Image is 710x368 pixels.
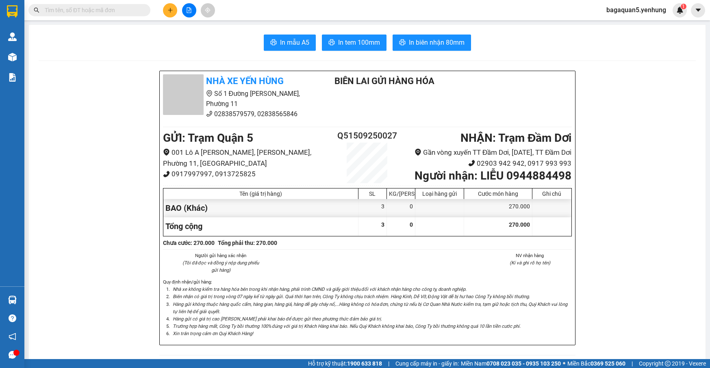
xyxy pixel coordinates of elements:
[163,278,572,337] div: Quy định nhận/gửi hàng :
[401,158,571,169] li: 02903 942 942, 0917 993 993
[401,147,571,158] li: Gần vòng xuyến TT Đầm Dơi, [DATE], TT Đầm Dơi
[464,199,532,217] div: 270.000
[163,171,170,178] span: phone
[167,7,173,13] span: plus
[163,199,358,217] div: BAO (Khác)
[322,35,386,51] button: printerIn tem 100mm
[358,199,387,217] div: 3
[591,360,625,367] strong: 0369 525 060
[201,3,215,17] button: aim
[460,131,571,145] b: NHẬN : Trạm Đầm Dơi
[206,90,213,97] span: environment
[387,199,415,217] div: 0
[395,359,459,368] span: Cung cấp máy in - giấy in:
[632,359,633,368] span: |
[347,360,382,367] strong: 1900 633 818
[205,7,211,13] span: aim
[206,110,213,117] span: phone
[308,359,382,368] span: Hỗ trợ kỹ thuật:
[7,5,17,17] img: logo-vxr
[328,39,335,47] span: printer
[270,39,277,47] span: printer
[186,7,192,13] span: file-add
[486,360,561,367] strong: 0708 023 035 - 0935 103 250
[173,316,382,322] i: Hàng gửi có giá trị cao [PERSON_NAME] phải khai báo để được gửi theo phương thức đảm bảo giá trị.
[399,39,406,47] span: printer
[415,149,421,156] span: environment
[34,7,39,13] span: search
[665,361,671,366] span: copyright
[409,37,465,48] span: In biên nhận 80mm
[695,6,702,14] span: caret-down
[206,76,284,86] b: Nhà xe Yến Hùng
[165,221,202,231] span: Tổng cộng
[381,221,384,228] span: 3
[163,240,215,246] b: Chưa cước : 270.000
[173,301,567,314] i: Hàng gửi không thuộc hàng quốc cấm, hàng gian, hàng giả, hàng dễ gây cháy nổ,...Hàng không có hóa...
[9,333,16,340] span: notification
[334,76,434,86] b: BIÊN LAI GỬI HÀNG HÓA
[179,252,263,259] li: Người gửi hàng xác nhận
[45,6,141,15] input: Tìm tên, số ĐT hoặc mã đơn
[410,221,413,228] span: 0
[468,160,475,167] span: phone
[8,296,17,304] img: warehouse-icon
[218,240,277,246] b: Tổng phải thu: 270.000
[488,252,572,259] li: NV nhận hàng
[173,294,530,299] i: Biên nhận có giá trị trong vòng 07 ngày kể từ ngày gửi. Quá thời hạn trên, Công Ty không chịu trá...
[163,169,333,180] li: 0917997997, 0913725825
[393,35,471,51] button: printerIn biên nhận 80mm
[8,73,17,82] img: solution-icon
[509,221,530,228] span: 270.000
[338,37,380,48] span: In tem 100mm
[461,359,561,368] span: Miền Nam
[173,323,521,329] i: Trường hợp hàng mất, Công Ty bồi thường 100% đúng với giá trị Khách Hàng khai báo. Nếu Quý Khách ...
[182,3,196,17] button: file-add
[417,190,462,197] div: Loại hàng gửi
[389,190,413,197] div: KG/[PERSON_NAME]
[466,190,530,197] div: Cước món hàng
[600,5,673,15] span: bagaquan5.yenhung
[182,260,259,273] i: (Tôi đã đọc và đồng ý nộp dung phiếu gửi hàng)
[510,260,550,266] i: (Kí và ghi rõ họ tên)
[173,331,253,336] i: Xin trân trọng cảm ơn Quý Khách Hàng!
[165,190,356,197] div: Tên (giá trị hàng)
[163,3,177,17] button: plus
[691,3,705,17] button: caret-down
[563,362,565,365] span: ⚪️
[388,359,389,368] span: |
[534,190,569,197] div: Ghi chú
[163,147,333,169] li: 001 Lô A [PERSON_NAME], [PERSON_NAME], Phường 11, [GEOGRAPHIC_DATA]
[163,149,170,156] span: environment
[681,4,686,9] sup: 1
[360,190,384,197] div: SL
[8,32,17,41] img: warehouse-icon
[415,169,571,182] b: Người nhận : LIỄU 0944884498
[682,4,685,9] span: 1
[173,286,467,292] i: Nhà xe không kiểm tra hàng hóa bên trong khi nhận hàng, phải trình CMND và giấy giới thiệu đối vớ...
[333,129,402,143] h2: Q51509250027
[8,53,17,61] img: warehouse-icon
[264,35,316,51] button: printerIn mẫu A5
[567,359,625,368] span: Miền Bắc
[9,351,16,359] span: message
[676,6,684,14] img: icon-new-feature
[9,314,16,322] span: question-circle
[163,109,314,119] li: 02838579579, 02838565846
[163,131,253,145] b: GỬI : Trạm Quận 5
[280,37,309,48] span: In mẫu A5
[163,89,314,109] li: Số 1 Đường [PERSON_NAME], Phường 11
